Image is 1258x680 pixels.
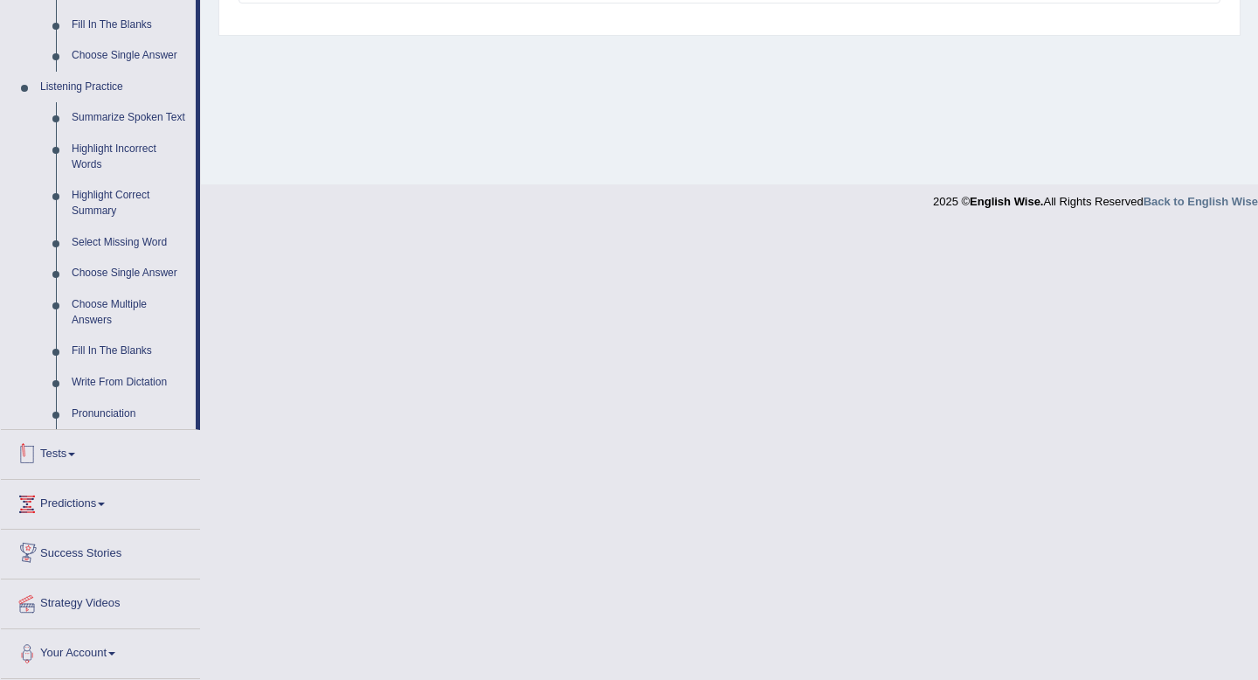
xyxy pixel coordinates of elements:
a: Highlight Incorrect Words [64,134,196,180]
a: Fill In The Blanks [64,336,196,367]
a: Pronunciation [64,399,196,430]
a: Write From Dictation [64,367,196,399]
a: Success Stories [1,530,200,573]
a: Predictions [1,480,200,524]
div: 2025 © All Rights Reserved [933,184,1258,210]
a: Tests [1,430,200,474]
a: Back to English Wise [1144,195,1258,208]
a: Choose Single Answer [64,40,196,72]
a: Select Missing Word [64,227,196,259]
a: Highlight Correct Summary [64,180,196,226]
a: Choose Multiple Answers [64,289,196,336]
a: Strategy Videos [1,579,200,623]
a: Choose Single Answer [64,258,196,289]
a: Listening Practice [32,72,196,103]
strong: English Wise. [970,195,1043,208]
a: Summarize Spoken Text [64,102,196,134]
a: Fill In The Blanks [64,10,196,41]
a: Your Account [1,629,200,673]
